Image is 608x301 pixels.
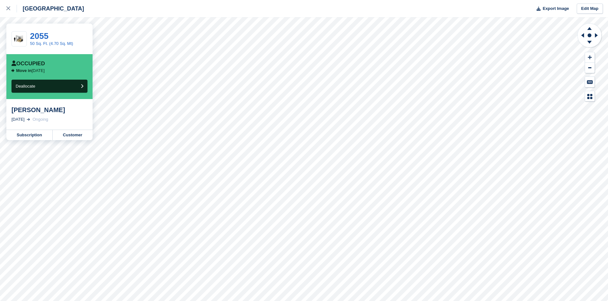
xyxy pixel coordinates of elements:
[11,80,87,93] button: Deallocate
[11,116,25,123] div: [DATE]
[16,68,32,73] span: Move in
[30,31,49,41] a: 2055
[16,68,45,73] p: [DATE]
[27,118,30,121] img: arrow-right-light-icn-cde0832a797a2874e46488d9cf13f60e5c3a73dbe684e267c42b8395dfbc2abf.svg
[6,130,53,140] a: Subscription
[12,33,26,45] img: 50.jpg
[33,116,48,123] div: Ongoing
[17,5,84,12] div: [GEOGRAPHIC_DATA]
[585,52,595,63] button: Zoom In
[543,5,569,12] span: Export Image
[577,4,603,14] a: Edit Map
[30,41,73,46] a: 50 Sq. Ft. (4.70 Sq. Mt)
[11,69,15,72] img: arrow-right-icn-b7405d978ebc5dd23a37342a16e90eae327d2fa7eb118925c1a0851fb5534208.svg
[585,77,595,87] button: Keyboard Shortcuts
[53,130,93,140] a: Customer
[533,4,569,14] button: Export Image
[585,91,595,102] button: Map Legend
[16,84,35,89] span: Deallocate
[11,61,45,67] div: Occupied
[11,106,87,114] div: [PERSON_NAME]
[585,63,595,73] button: Zoom Out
